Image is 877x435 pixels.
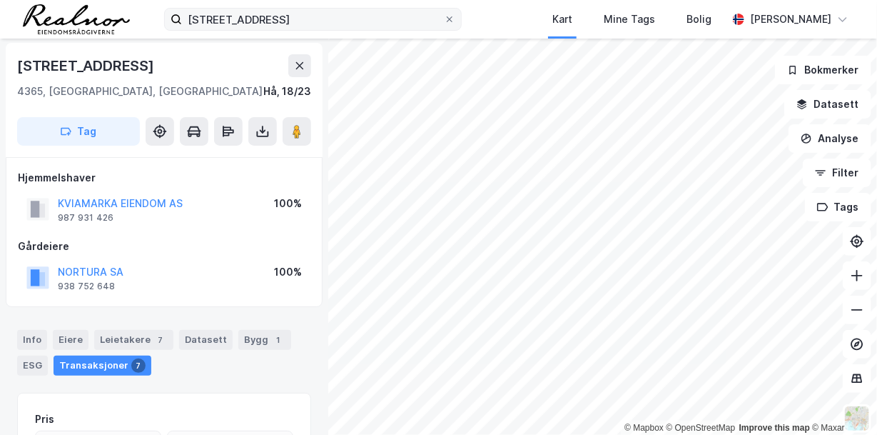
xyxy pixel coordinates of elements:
[263,83,311,100] div: Hå, 18/23
[552,11,572,28] div: Kart
[17,330,47,350] div: Info
[789,124,871,153] button: Analyse
[17,117,140,146] button: Tag
[750,11,831,28] div: [PERSON_NAME]
[806,366,877,435] iframe: Chat Widget
[775,56,871,84] button: Bokmerker
[666,423,736,433] a: OpenStreetMap
[803,159,871,187] button: Filter
[179,330,233,350] div: Datasett
[53,330,88,350] div: Eiere
[805,193,871,221] button: Tags
[17,83,263,100] div: 4365, [GEOGRAPHIC_DATA], [GEOGRAPHIC_DATA]
[18,169,310,186] div: Hjemmelshaver
[274,195,302,212] div: 100%
[35,411,54,428] div: Pris
[182,9,444,30] input: Søk på adresse, matrikkel, gårdeiere, leietakere eller personer
[58,212,113,224] div: 987 931 426
[271,333,285,347] div: 1
[131,359,146,373] div: 7
[739,423,810,433] a: Improve this map
[94,330,173,350] div: Leietakere
[274,264,302,281] div: 100%
[604,11,655,28] div: Mine Tags
[686,11,711,28] div: Bolig
[17,54,157,77] div: [STREET_ADDRESS]
[624,423,664,433] a: Mapbox
[806,366,877,435] div: Kontrollprogram for chat
[17,356,48,376] div: ESG
[153,333,168,347] div: 7
[23,4,130,34] img: realnor-logo.934646d98de889bb5806.png
[54,356,151,376] div: Transaksjoner
[238,330,291,350] div: Bygg
[18,238,310,255] div: Gårdeiere
[784,90,871,119] button: Datasett
[58,281,115,292] div: 938 752 648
